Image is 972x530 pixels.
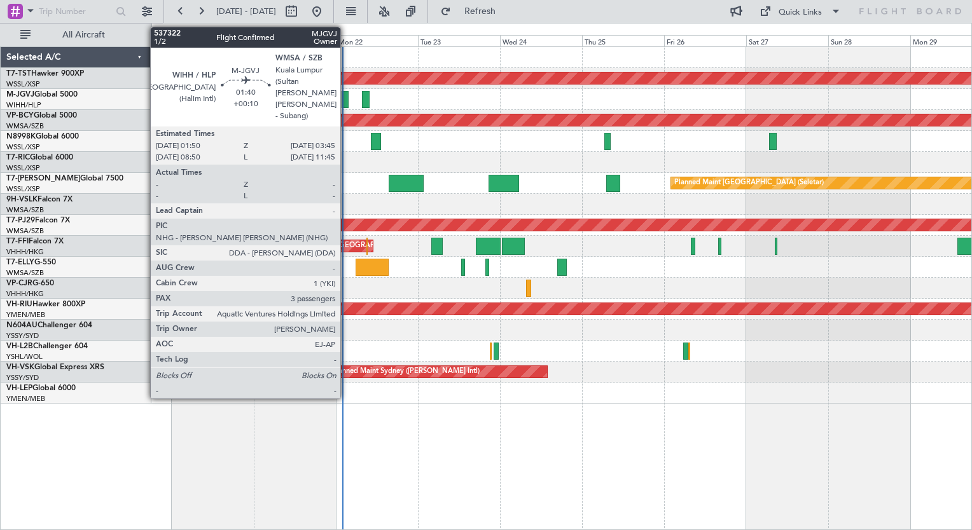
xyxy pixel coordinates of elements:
[14,25,138,45] button: All Aircraft
[6,259,34,266] span: T7-ELLY
[6,91,78,99] a: M-JGVJGlobal 5000
[746,35,828,46] div: Sat 27
[6,196,38,203] span: 9H-VSLK
[39,2,112,21] input: Trip Number
[264,236,412,255] div: Planned Maint Tianjin ([GEOGRAPHIC_DATA])
[6,196,73,203] a: 9H-VSLKFalcon 7X
[6,289,44,299] a: VHHH/HKG
[828,35,910,46] div: Sun 28
[664,35,746,46] div: Fri 26
[6,205,44,215] a: WMSA/SZB
[6,331,39,341] a: YSSY/SYD
[454,7,507,16] span: Refresh
[6,352,43,362] a: YSHL/WOL
[6,154,30,161] span: T7-RIC
[6,175,123,182] a: T7-[PERSON_NAME]Global 7500
[6,394,45,404] a: YMEN/MEB
[6,310,45,320] a: YMEN/MEB
[6,70,31,78] span: T7-TST
[6,343,33,350] span: VH-L2B
[6,322,38,329] span: N604AU
[6,163,40,173] a: WSSL/XSP
[6,175,80,182] span: T7-[PERSON_NAME]
[6,247,44,257] a: VHHH/HKG
[6,133,79,140] a: N8998KGlobal 6000
[6,384,76,392] a: VH-LEPGlobal 6000
[185,173,325,193] div: AOG Maint [GEOGRAPHIC_DATA] (Seletar)
[6,343,88,350] a: VH-L2BChallenger 604
[6,154,73,161] a: T7-RICGlobal 6000
[6,79,40,89] a: WSSL/XSP
[779,6,822,19] div: Quick Links
[6,112,34,119] span: VP-BCY
[6,364,34,371] span: VH-VSK
[582,35,664,46] div: Thu 25
[6,226,44,236] a: WMSA/SZB
[753,1,847,22] button: Quick Links
[6,238,29,245] span: T7-FFI
[6,280,32,287] span: VP-CJR
[216,6,276,17] span: [DATE] - [DATE]
[6,100,41,110] a: WIHH/HLP
[254,35,336,46] div: Sun 21
[336,35,418,46] div: Mon 22
[6,217,70,224] a: T7-PJ29Falcon 7X
[6,364,104,371] a: VH-VSKGlobal Express XRS
[500,35,582,46] div: Wed 24
[6,322,92,329] a: N604AUChallenger 604
[6,70,84,78] a: T7-TSTHawker 900XP
[6,217,35,224] span: T7-PJ29
[332,362,480,381] div: Planned Maint Sydney ([PERSON_NAME] Intl)
[6,142,40,152] a: WSSL/XSP
[6,301,85,308] a: VH-RIUHawker 800XP
[6,280,54,287] a: VP-CJRG-650
[154,25,176,36] div: [DATE]
[6,301,32,308] span: VH-RIU
[6,268,44,278] a: WMSA/SZB
[6,91,34,99] span: M-JGVJ
[674,173,824,193] div: Planned Maint [GEOGRAPHIC_DATA] (Seletar)
[6,133,36,140] span: N8998K
[418,35,500,46] div: Tue 23
[434,1,511,22] button: Refresh
[33,31,134,39] span: All Aircraft
[6,184,40,194] a: WSSL/XSP
[6,112,77,119] a: VP-BCYGlobal 5000
[6,121,44,131] a: WMSA/SZB
[6,384,32,392] span: VH-LEP
[6,259,56,266] a: T7-ELLYG-550
[172,35,254,46] div: Sat 20
[6,238,64,245] a: T7-FFIFalcon 7X
[6,373,39,383] a: YSSY/SYD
